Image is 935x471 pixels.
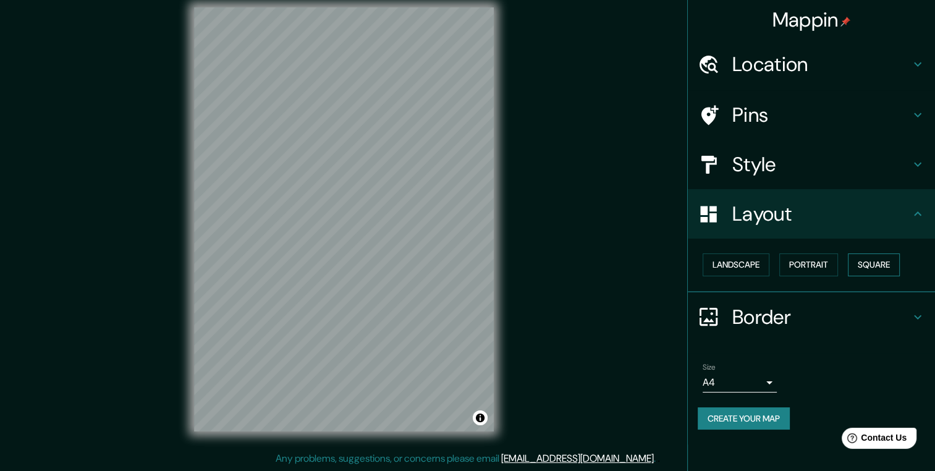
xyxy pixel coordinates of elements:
a: [EMAIL_ADDRESS][DOMAIN_NAME] [501,452,654,465]
label: Size [703,362,716,372]
h4: Pins [732,103,910,127]
p: Any problems, suggestions, or concerns please email . [276,451,656,466]
div: Style [688,140,935,189]
div: . [658,451,660,466]
div: . [656,451,658,466]
canvas: Map [194,7,494,431]
div: Layout [688,189,935,239]
h4: Mappin [772,7,851,32]
div: A4 [703,373,777,392]
h4: Location [732,52,910,77]
button: Portrait [779,253,838,276]
button: Create your map [698,407,790,430]
h4: Border [732,305,910,329]
div: Border [688,292,935,342]
h4: Layout [732,202,910,226]
h4: Style [732,152,910,177]
iframe: Help widget launcher [825,423,921,457]
button: Landscape [703,253,769,276]
button: Toggle attribution [473,410,488,425]
img: pin-icon.png [840,17,850,27]
button: Square [848,253,900,276]
div: Pins [688,90,935,140]
div: Location [688,40,935,89]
